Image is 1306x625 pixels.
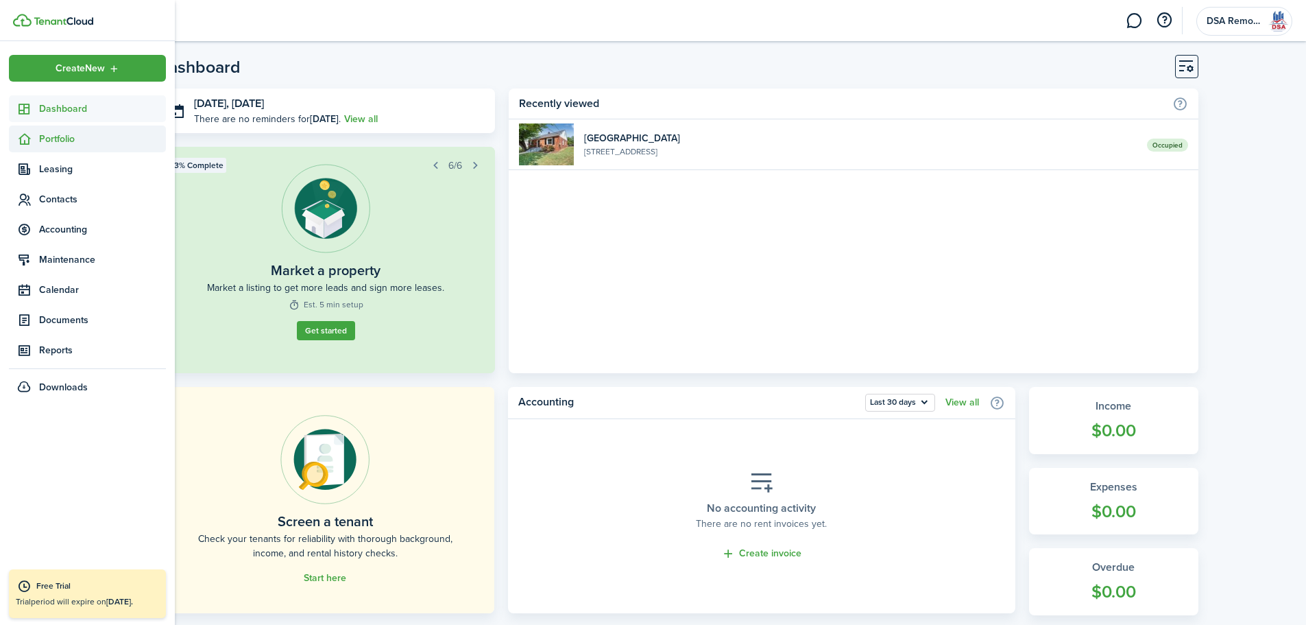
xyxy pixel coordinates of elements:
[281,164,370,253] img: Listing
[1147,139,1188,152] span: Occupied
[207,281,444,295] widget-step-description: Market a listing to get more leads and sign more leases.
[9,337,166,364] a: Reports
[16,595,159,608] p: Trial
[696,517,827,531] placeholder-description: There are no rent invoices yet.
[865,394,935,412] button: Open menu
[289,298,363,311] widget-step-time: Est. 5 min setup
[39,313,166,327] span: Documents
[39,343,166,357] span: Reports
[39,192,166,207] span: Contacts
[271,260,380,281] widget-step-title: Market a property
[584,145,1136,158] widget-list-item-description: [STREET_ADDRESS]
[1029,468,1198,535] a: Expenses$0.00
[39,380,88,394] span: Downloads
[1152,9,1176,32] button: Open resource center
[9,95,166,122] a: Dashboard
[426,156,445,175] button: Prev step
[187,532,463,561] home-placeholder-description: Check your tenants for reliability with thorough background, income, and rental history checks.
[1043,398,1185,414] widget-stats-title: Income
[9,55,166,82] button: Open menu
[448,158,462,173] span: 6/6
[13,14,32,27] img: TenantCloud
[310,112,339,126] b: [DATE]
[865,394,935,412] button: Last 30 days
[39,132,166,146] span: Portfolio
[584,131,1136,145] widget-list-item-title: [GEOGRAPHIC_DATA]
[9,569,166,618] a: Free TrialTrialperiod will expire on[DATE].
[519,95,1165,112] home-widget-title: Recently viewed
[156,58,241,75] header-page-title: Dashboard
[169,159,223,172] span: 83% Complete
[1029,548,1198,615] a: Overdue$0.00
[1043,418,1185,444] widget-stats-count: $0.00
[721,546,801,562] a: Create invoice
[1043,499,1185,525] widget-stats-count: $0.00
[39,102,166,116] span: Dashboard
[280,415,370,504] img: Online payments
[56,64,105,73] span: Create New
[106,595,133,608] b: [DATE].
[34,17,93,25] img: TenantCloud
[465,156,485,175] button: Next step
[304,573,346,584] a: Start here
[1267,10,1289,32] img: DSA Remodeling LLC
[297,321,355,340] a: Get started
[1175,55,1198,78] button: Customise
[39,162,166,176] span: Leasing
[1121,3,1147,38] a: Messaging
[1207,16,1261,26] span: DSA Remodeling LLC
[518,394,858,412] home-widget-title: Accounting
[1043,479,1185,495] widget-stats-title: Expenses
[39,252,166,267] span: Maintenance
[194,95,485,113] h3: [DATE], [DATE]
[1043,559,1185,576] widget-stats-title: Overdue
[31,595,133,608] span: period will expire on
[39,283,166,297] span: Calendar
[344,112,378,126] a: View all
[1029,387,1198,454] a: Income$0.00
[39,222,166,237] span: Accounting
[278,511,373,532] home-placeholder-title: Screen a tenant
[1043,579,1185,605] widget-stats-count: $0.00
[194,112,341,126] p: There are no reminders for .
[519,123,574,165] img: 1
[945,397,979,408] a: View all
[707,500,816,517] placeholder-title: No accounting activity
[36,580,159,593] div: Free Trial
